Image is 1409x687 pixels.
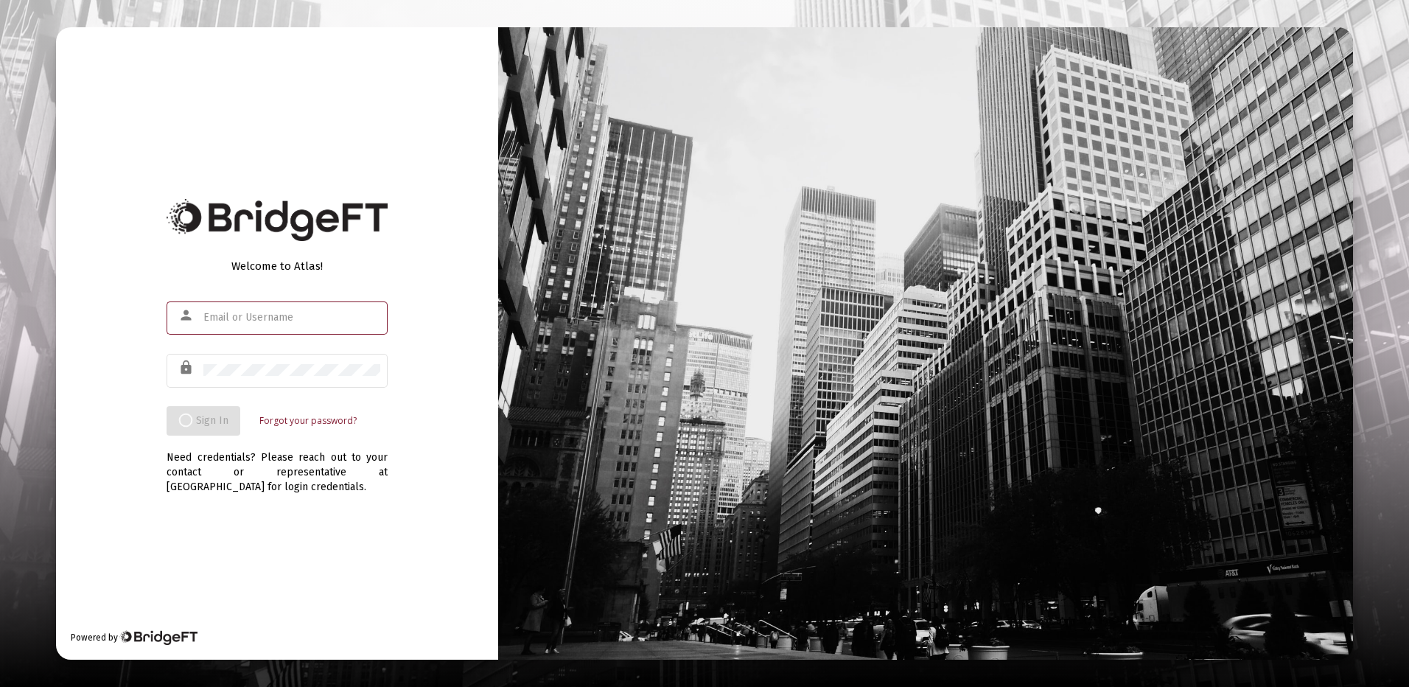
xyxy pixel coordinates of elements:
div: Need credentials? Please reach out to your contact or representative at [GEOGRAPHIC_DATA] for log... [167,436,388,495]
img: Bridge Financial Technology Logo [119,630,197,645]
span: Sign In [178,414,228,427]
img: Bridge Financial Technology Logo [167,199,388,241]
a: Forgot your password? [259,414,357,428]
mat-icon: lock [178,359,196,377]
button: Sign In [167,406,240,436]
mat-icon: person [178,307,196,324]
div: Welcome to Atlas! [167,259,388,273]
div: Powered by [71,630,197,645]
input: Email or Username [203,312,380,324]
